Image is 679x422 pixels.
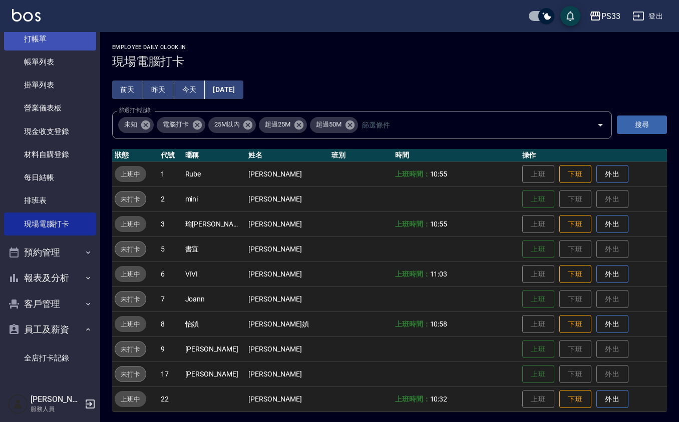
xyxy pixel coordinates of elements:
[143,80,174,99] button: 昨天
[4,96,96,119] a: 營業儀表板
[183,286,246,311] td: Joann
[395,220,430,228] b: 上班時間：
[4,73,96,96] a: 掛單列表
[628,7,667,25] button: 登出
[246,361,328,386] td: [PERSON_NAME]
[395,320,430,328] b: 上班時間：
[310,119,348,129] span: 超過50M
[112,54,667,68] h3: 現場電腦打卡
[183,236,246,261] td: 書宜
[208,117,256,133] div: 25M以內
[158,236,182,261] td: 5
[559,215,591,233] button: 下班
[158,186,182,211] td: 2
[31,394,82,404] h5: [PERSON_NAME]
[115,244,146,254] span: 未打卡
[360,116,579,133] input: 篩選條件
[522,240,554,258] button: 上班
[158,161,182,186] td: 1
[158,149,182,162] th: 代號
[329,149,393,162] th: 班別
[12,9,41,21] img: Logo
[115,194,146,204] span: 未打卡
[430,395,448,403] span: 10:32
[310,117,358,133] div: 超過50M
[158,386,182,411] td: 22
[596,265,628,283] button: 外出
[246,186,328,211] td: [PERSON_NAME]
[115,319,146,329] span: 上班中
[157,119,195,129] span: 電腦打卡
[119,106,151,114] label: 篩選打卡記錄
[601,10,620,22] div: PS33
[246,149,328,162] th: 姓名
[115,294,146,304] span: 未打卡
[585,6,624,26] button: PS33
[115,269,146,279] span: 上班中
[559,265,591,283] button: 下班
[559,315,591,333] button: 下班
[118,117,154,133] div: 未知
[246,311,328,336] td: [PERSON_NAME]媜
[183,336,246,361] td: [PERSON_NAME]
[596,390,628,408] button: 外出
[205,80,243,99] button: [DATE]
[4,212,96,235] a: 現場電腦打卡
[246,286,328,311] td: [PERSON_NAME]
[246,236,328,261] td: [PERSON_NAME]
[560,6,580,26] button: save
[183,361,246,386] td: [PERSON_NAME]
[4,239,96,265] button: 預約管理
[4,316,96,342] button: 員工及薪資
[259,119,296,129] span: 超過25M
[158,261,182,286] td: 6
[158,311,182,336] td: 8
[559,390,591,408] button: 下班
[158,336,182,361] td: 9
[4,50,96,73] a: 帳單列表
[395,270,430,278] b: 上班時間：
[158,211,182,236] td: 3
[4,265,96,291] button: 報表及分析
[183,261,246,286] td: VIVI
[246,386,328,411] td: [PERSON_NAME]
[183,311,246,336] td: 怡媜
[4,143,96,166] a: 材料自購登錄
[596,165,628,183] button: 外出
[183,211,246,236] td: 瑜[PERSON_NAME]
[115,394,146,404] span: 上班中
[115,344,146,354] span: 未打卡
[246,261,328,286] td: [PERSON_NAME]
[112,80,143,99] button: 前天
[522,365,554,383] button: 上班
[183,149,246,162] th: 暱稱
[395,395,430,403] b: 上班時間：
[596,215,628,233] button: 外出
[522,190,554,208] button: 上班
[259,117,307,133] div: 超過25M
[157,117,205,133] div: 電腦打卡
[430,220,448,228] span: 10:55
[183,161,246,186] td: Rube
[4,291,96,317] button: 客戶管理
[174,80,205,99] button: 今天
[430,270,448,278] span: 11:03
[596,315,628,333] button: 外出
[208,119,246,129] span: 25M以內
[592,117,608,133] button: Open
[522,340,554,358] button: 上班
[115,369,146,379] span: 未打卡
[31,404,82,413] p: 服務人員
[4,120,96,143] a: 現金收支登錄
[115,219,146,229] span: 上班中
[617,115,667,134] button: 搜尋
[183,186,246,211] td: mini
[8,394,28,414] img: Person
[395,170,430,178] b: 上班時間：
[4,166,96,189] a: 每日結帳
[246,211,328,236] td: [PERSON_NAME]
[4,189,96,212] a: 排班表
[158,286,182,311] td: 7
[520,149,667,162] th: 操作
[4,346,96,369] a: 全店打卡記錄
